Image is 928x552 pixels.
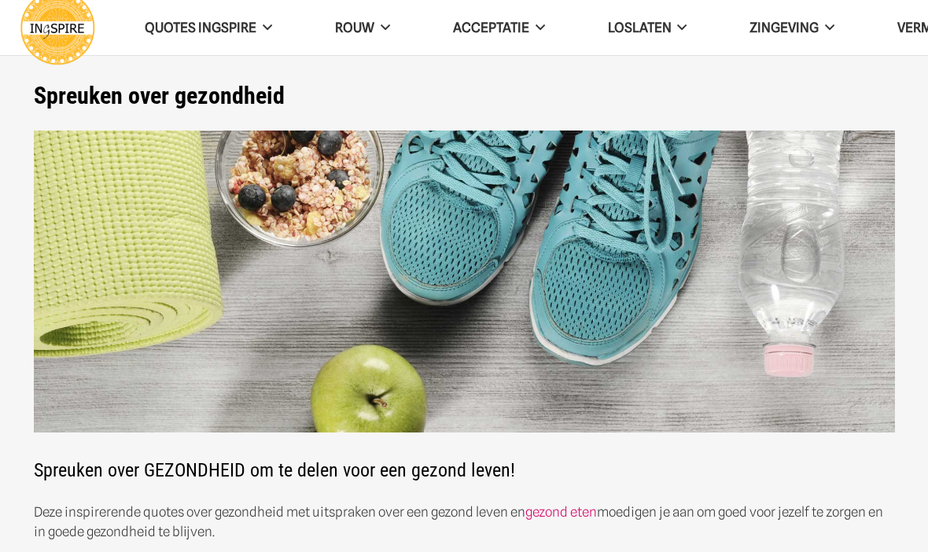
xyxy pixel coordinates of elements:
[335,20,374,35] span: ROUW
[113,8,304,48] a: QUOTES INGSPIRE
[145,20,256,35] span: QUOTES INGSPIRE
[34,82,895,110] h1: Spreuken over gezondheid
[718,8,866,48] a: Zingeving
[304,8,422,48] a: ROUW
[525,504,597,520] a: gezond eten
[422,8,576,48] a: Acceptatie
[453,20,529,35] span: Acceptatie
[576,8,719,48] a: Loslaten
[34,131,895,433] img: Spreuken over gezondheid en gezond leven - ingspire
[34,502,895,542] p: Deze inspirerende quotes over gezondheid met uitspraken over een gezond leven en moedigen je aan ...
[608,20,672,35] span: Loslaten
[749,20,819,35] span: Zingeving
